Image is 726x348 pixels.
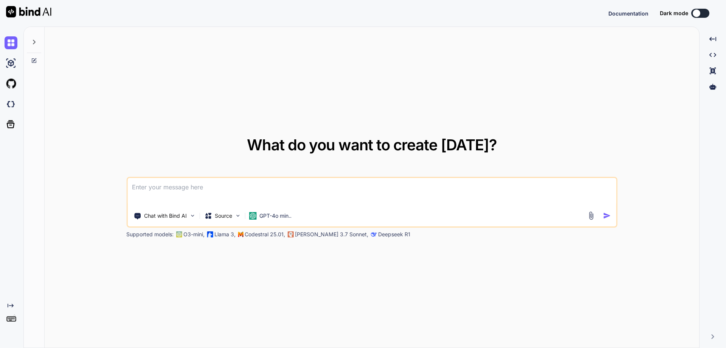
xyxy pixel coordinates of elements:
[245,231,285,238] p: Codestral 25.01,
[603,212,611,220] img: icon
[214,231,236,238] p: Llama 3,
[207,231,213,237] img: Llama2
[215,212,232,220] p: Source
[371,231,377,237] img: claude
[295,231,368,238] p: [PERSON_NAME] 3.7 Sonnet,
[5,77,17,90] img: githubLight
[5,98,17,111] img: darkCloudIdeIcon
[608,10,648,17] span: Documentation
[234,212,241,219] img: Pick Models
[6,6,51,17] img: Bind AI
[176,231,182,237] img: GPT-4
[587,211,596,220] img: attachment
[249,212,256,220] img: GPT-4o mini
[238,232,243,237] img: Mistral-AI
[144,212,187,220] p: Chat with Bind AI
[5,36,17,49] img: chat
[608,9,648,17] button: Documentation
[259,212,292,220] p: GPT-4o min..
[660,9,688,17] span: Dark mode
[189,212,195,219] img: Pick Tools
[378,231,410,238] p: Deepseek R1
[126,231,174,238] p: Supported models:
[183,231,205,238] p: O3-mini,
[287,231,293,237] img: claude
[5,57,17,70] img: ai-studio
[247,136,497,154] span: What do you want to create [DATE]?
